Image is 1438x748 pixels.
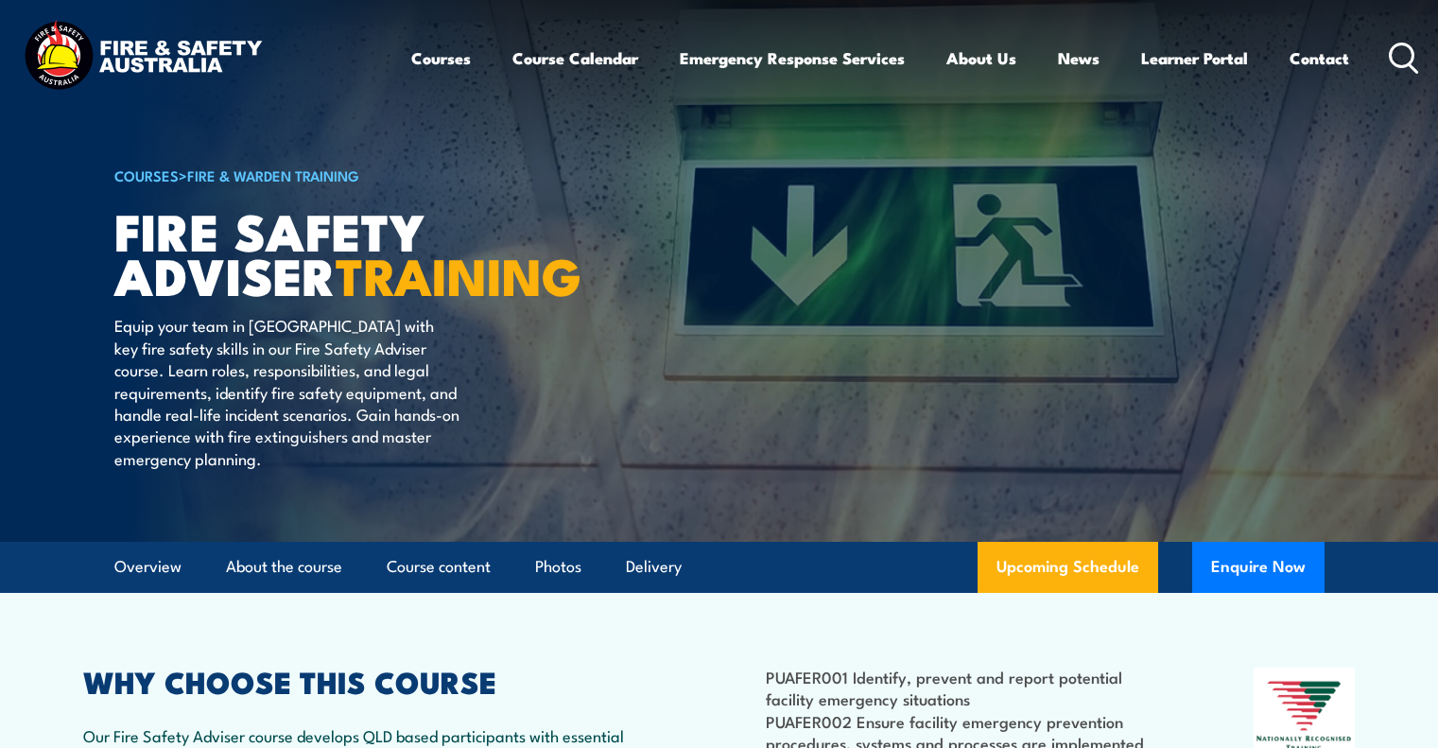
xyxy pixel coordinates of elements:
a: Photos [535,542,581,592]
a: Upcoming Schedule [978,542,1158,593]
h1: FIRE SAFETY ADVISER [114,208,581,296]
button: Enquire Now [1192,542,1325,593]
a: Fire & Warden Training [187,165,359,185]
a: Course Calendar [512,33,638,83]
a: Contact [1290,33,1349,83]
a: Learner Portal [1141,33,1248,83]
a: Emergency Response Services [680,33,905,83]
a: Course content [387,542,491,592]
a: News [1058,33,1100,83]
h6: > [114,164,581,186]
a: COURSES [114,165,179,185]
a: About the course [226,542,342,592]
a: About Us [946,33,1016,83]
a: Delivery [626,542,682,592]
strong: TRAINING [336,235,581,313]
li: PUAFER001 Identify, prevent and report potential facility emergency situations [766,666,1162,710]
a: Overview [114,542,182,592]
p: Equip your team in [GEOGRAPHIC_DATA] with key fire safety skills in our Fire Safety Adviser cours... [114,314,459,469]
h2: WHY CHOOSE THIS COURSE [83,668,635,694]
a: Courses [411,33,471,83]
